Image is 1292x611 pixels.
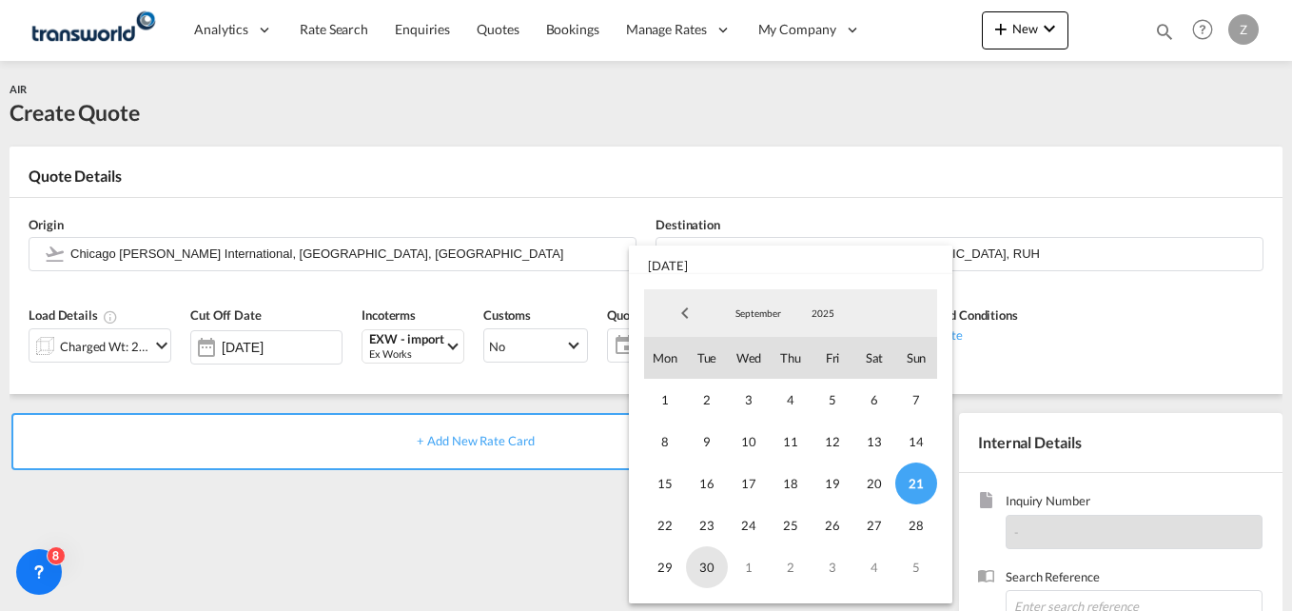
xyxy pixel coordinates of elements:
span: Sun [895,337,937,379]
span: 2025 [793,306,853,320]
span: Thu [770,337,812,379]
span: September [728,306,789,320]
span: Previous Month [666,294,704,332]
span: Tue [686,337,728,379]
span: Wed [728,337,770,379]
md-select: Year: 2025 [791,299,855,327]
span: Sat [853,337,895,379]
span: Fri [812,337,853,379]
span: [DATE] [629,246,952,274]
md-select: Month: September [726,299,791,327]
span: Mon [644,337,686,379]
